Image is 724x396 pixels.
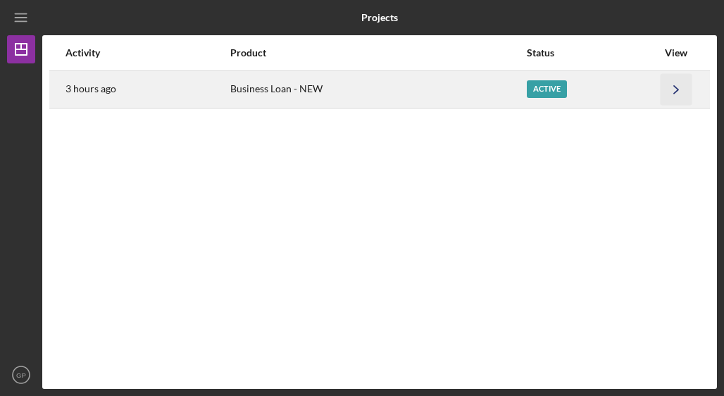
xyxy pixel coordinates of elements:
div: Business Loan - NEW [230,72,525,107]
button: GP [7,361,35,389]
time: 2025-10-07 16:24 [65,83,116,94]
text: GP [16,371,26,379]
b: Projects [361,12,398,23]
div: View [659,47,694,58]
div: Active [527,80,567,98]
div: Activity [65,47,229,58]
div: Product [230,47,525,58]
div: Status [527,47,657,58]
